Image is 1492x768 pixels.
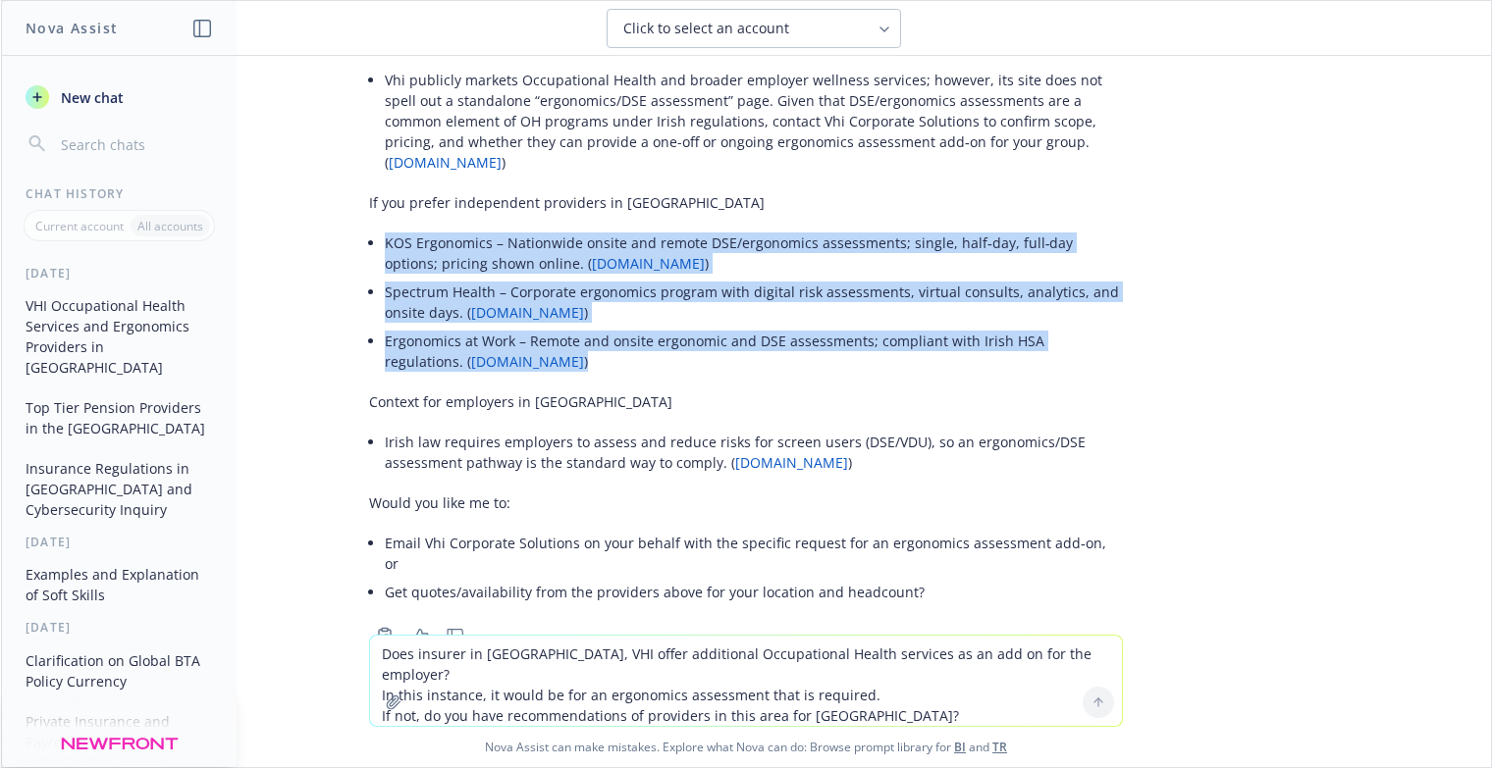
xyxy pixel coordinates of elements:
a: BI [954,739,966,755]
button: Click to select an account [607,9,901,48]
svg: Copy to clipboard [376,627,394,644]
p: Would you like me to: [369,492,1123,513]
span: New chat [57,87,124,108]
a: [DOMAIN_NAME] [592,254,705,273]
button: Thumbs down [440,622,471,649]
a: [DOMAIN_NAME] [471,352,584,371]
span: Click to select an account [623,19,789,38]
p: If you prefer independent providers in [GEOGRAPHIC_DATA] [369,192,1123,213]
button: Examples and Explanation of Soft Skills [18,558,221,611]
p: Current account [35,218,124,234]
li: Ergonomics at Work – Remote and onsite ergonomic and DSE assessments; compliant with Irish HSA re... [385,327,1123,376]
button: New chat [18,79,221,115]
button: Top Tier Pension Providers in the [GEOGRAPHIC_DATA] [18,391,221,444]
button: Clarification on Global BTA Policy Currency [18,644,221,697]
li: Vhi publicly markets Occupational Health and broader employer wellness services; however, its sit... [385,66,1123,177]
div: Chat History [2,185,237,202]
li: Email Vhi Corporate Solutions on your behalf with the specific request for an ergonomics assessme... [385,529,1123,578]
p: Context for employers in [GEOGRAPHIC_DATA] [369,391,1123,412]
input: Search chats [57,130,213,158]
a: [DOMAIN_NAME] [389,153,502,172]
span: Nova Assist can make mistakes. Explore what Nova can do: Browse prompt library for and [9,727,1483,767]
button: VHI Occupational Health Services and Ergonomics Providers in [GEOGRAPHIC_DATA] [18,289,221,384]
div: [DATE] [2,265,237,282]
div: [DATE] [2,619,237,636]
li: Get quotes/availability from the providers above for your location and headcount? [385,578,1123,606]
li: Irish law requires employers to assess and reduce risks for screen users (DSE/VDU), so an ergonom... [385,428,1123,477]
li: KOS Ergonomics – Nationwide onsite and remote DSE/ergonomics assessments; single, half‑day, full‑... [385,229,1123,278]
a: [DOMAIN_NAME] [735,453,848,472]
p: All accounts [137,218,203,234]
a: [DOMAIN_NAME] [471,303,584,322]
h1: Nova Assist [26,18,118,38]
li: Spectrum Health – Corporate ergonomics program with digital risk assessments, virtual consults, a... [385,278,1123,327]
button: Insurance Regulations in [GEOGRAPHIC_DATA] and Cybersecurity Inquiry [18,452,221,526]
div: [DATE] [2,534,237,550]
a: TR [992,739,1007,755]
